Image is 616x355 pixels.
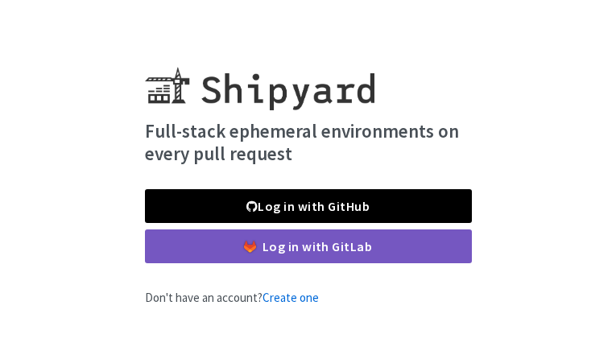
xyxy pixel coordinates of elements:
img: Shipyard logo [145,47,374,110]
a: Create one [263,290,319,305]
a: Log in with GitLab [145,229,472,263]
h4: Full-stack ephemeral environments on every pull request [145,120,472,164]
a: Log in with GitHub [145,189,472,223]
span: Don't have an account? [145,290,319,305]
img: gitlab-color.svg [244,241,256,253]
